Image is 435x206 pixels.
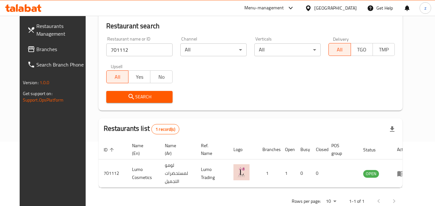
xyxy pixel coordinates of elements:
span: No [153,72,170,82]
button: Yes [128,70,150,83]
th: Branches [257,140,280,159]
span: POS group [331,142,350,157]
span: Search [111,93,167,101]
button: Search [106,91,173,103]
h2: Restaurants list [104,124,179,134]
span: Yes [131,72,148,82]
a: Restaurants Management [22,18,92,41]
td: 1 [257,159,280,188]
button: All [106,70,128,83]
img: Lumo Cosmetics [233,164,250,180]
input: Search for restaurant name or ID.. [106,43,173,56]
label: Delivery [333,37,349,41]
div: Export file [384,121,400,137]
span: Branches [36,45,87,53]
th: Logo [228,140,257,159]
td: Lumo Trading [196,159,228,188]
td: 1 [280,159,295,188]
p: Rows per page: [292,197,321,205]
div: All [180,43,247,56]
td: 0 [311,159,326,188]
h2: Restaurant search [106,21,395,31]
span: Name (Ar) [165,142,188,157]
span: All [331,45,348,54]
table: enhanced table [99,140,414,188]
span: TMP [375,45,392,54]
span: 1.0.0 [40,78,50,87]
button: TMP [373,43,395,56]
th: Closed [311,140,326,159]
th: Busy [295,140,311,159]
td: 0 [295,159,311,188]
span: TGO [354,45,370,54]
td: 701112 [99,159,127,188]
span: Version: [23,78,39,87]
span: Name (En) [132,142,152,157]
span: Status [363,146,384,154]
span: z [424,4,426,12]
span: Restaurants Management [36,22,87,38]
a: Support.OpsPlatform [23,96,64,104]
div: Total records count [151,124,179,134]
label: Upsell [111,64,123,68]
button: No [150,70,172,83]
span: Search Branch Phone [36,61,87,68]
button: All [328,43,351,56]
td: لومو لمستحضرات التجميل [160,159,196,188]
td: Lumo Cosmetics [127,159,160,188]
span: Get support on: [23,89,52,98]
div: Menu-management [244,4,284,12]
p: 1-1 of 1 [349,197,364,205]
span: ID [104,146,116,154]
th: Action [392,140,414,159]
div: All [254,43,321,56]
span: Ref. Name [201,142,221,157]
a: Branches [22,41,92,57]
span: 1 record(s) [152,126,179,132]
div: [GEOGRAPHIC_DATA] [314,4,357,12]
button: TGO [351,43,373,56]
th: Open [280,140,295,159]
div: Menu [397,170,409,177]
span: All [109,72,126,82]
span: OPEN [363,170,379,177]
a: Search Branch Phone [22,57,92,72]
